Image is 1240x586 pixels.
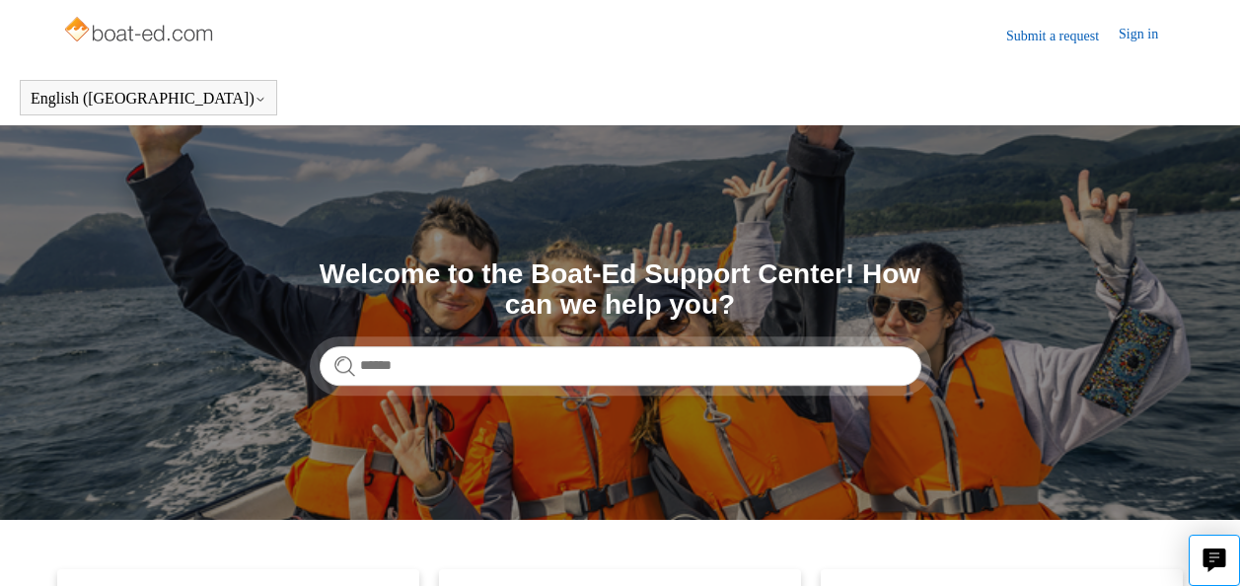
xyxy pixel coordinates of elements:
[1119,24,1178,47] a: Sign in
[31,90,266,108] button: English ([GEOGRAPHIC_DATA])
[1189,535,1240,586] button: Live chat
[1006,26,1119,46] a: Submit a request
[62,12,219,51] img: Boat-Ed Help Center home page
[320,346,921,386] input: Search
[320,259,921,321] h1: Welcome to the Boat-Ed Support Center! How can we help you?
